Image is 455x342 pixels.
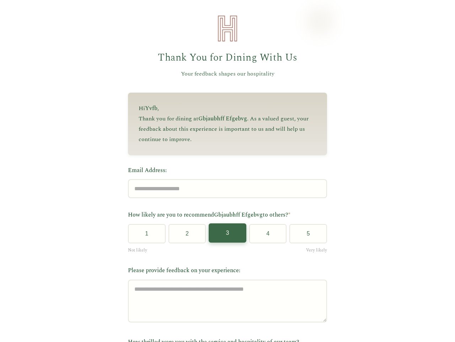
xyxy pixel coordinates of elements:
[139,103,316,114] p: Hi ,
[128,266,327,275] label: Please provide feedback on your experience:
[289,224,327,243] button: 5
[213,14,242,43] img: Heirloom Hospitality Logo
[128,166,327,175] label: Email Address:
[128,247,147,254] span: Not likely
[168,224,206,243] button: 2
[128,50,327,66] h1: Thank You for Dining With Us
[209,223,246,243] button: 3
[214,211,263,219] span: Gbjaubhff Efgebvg
[139,114,316,144] p: Thank you for dining at . As a valued guest, your feedback about this experience is important to ...
[198,114,247,123] span: Gbjaubhff Efgebvg
[145,104,157,113] span: Yvfb
[128,211,327,220] label: How likely are you to recommend to others?
[249,224,287,243] button: 4
[128,69,327,79] p: Your feedback shapes our hospitality
[306,247,327,254] span: Very likely
[128,224,166,243] button: 1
